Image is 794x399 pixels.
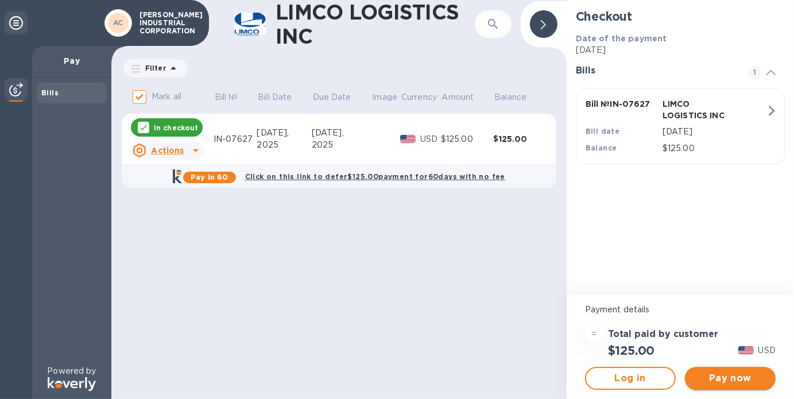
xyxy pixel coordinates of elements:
[608,343,655,358] h2: $125.00
[312,127,371,139] div: [DATE],
[214,133,257,145] div: IN-07627
[494,91,541,103] span: Balance
[400,135,416,143] img: USD
[41,88,59,97] b: Bills
[576,88,785,164] button: Bill №IN-07627LIMCO LOGISTICS INCBill date[DATE]Balance$125.00
[576,44,785,56] p: [DATE]
[586,127,620,135] b: Bill date
[685,367,776,390] button: Pay now
[442,91,489,103] span: Amount
[47,365,96,377] p: Powered by
[152,91,181,103] p: Mark all
[154,123,198,133] p: In checkout
[585,367,676,390] button: Log in
[372,91,397,103] p: Image
[494,133,547,145] div: $125.00
[257,139,312,151] div: 2025
[420,133,441,145] p: USD
[258,91,307,103] span: Bill Date
[312,139,371,151] div: 2025
[401,91,437,103] p: Currency
[313,91,366,103] span: Due Date
[748,65,762,79] span: 1
[113,18,123,27] b: AC
[141,63,166,73] p: Filter
[608,329,719,340] h3: Total paid by customer
[191,173,228,181] b: Pay in 60
[663,142,766,154] p: $125.00
[245,172,505,181] b: Click on this link to defer $125.00 payment for 60 days with no fee
[494,91,526,103] p: Balance
[140,11,197,35] p: [PERSON_NAME] INDUSTRIAL CORPORATION
[48,377,96,391] img: Logo
[663,126,766,138] p: [DATE]
[41,55,102,67] p: Pay
[595,371,665,385] span: Log in
[663,98,735,121] p: LIMCO LOGISTICS INC
[258,91,292,103] p: Bill Date
[441,133,494,145] div: $125.00
[585,304,776,316] p: Payment details
[313,91,351,103] p: Due Date
[585,325,603,343] div: =
[215,91,253,103] span: Bill №
[442,91,474,103] p: Amount
[576,65,734,76] h3: Bills
[738,346,754,354] img: USD
[257,127,312,139] div: [DATE],
[586,98,658,110] p: Bill № IN-07627
[151,146,184,155] u: Actions
[576,34,667,43] b: Date of the payment
[215,91,238,103] p: Bill №
[758,344,776,357] p: USD
[576,9,785,24] h2: Checkout
[694,371,766,385] span: Pay now
[586,144,617,152] b: Balance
